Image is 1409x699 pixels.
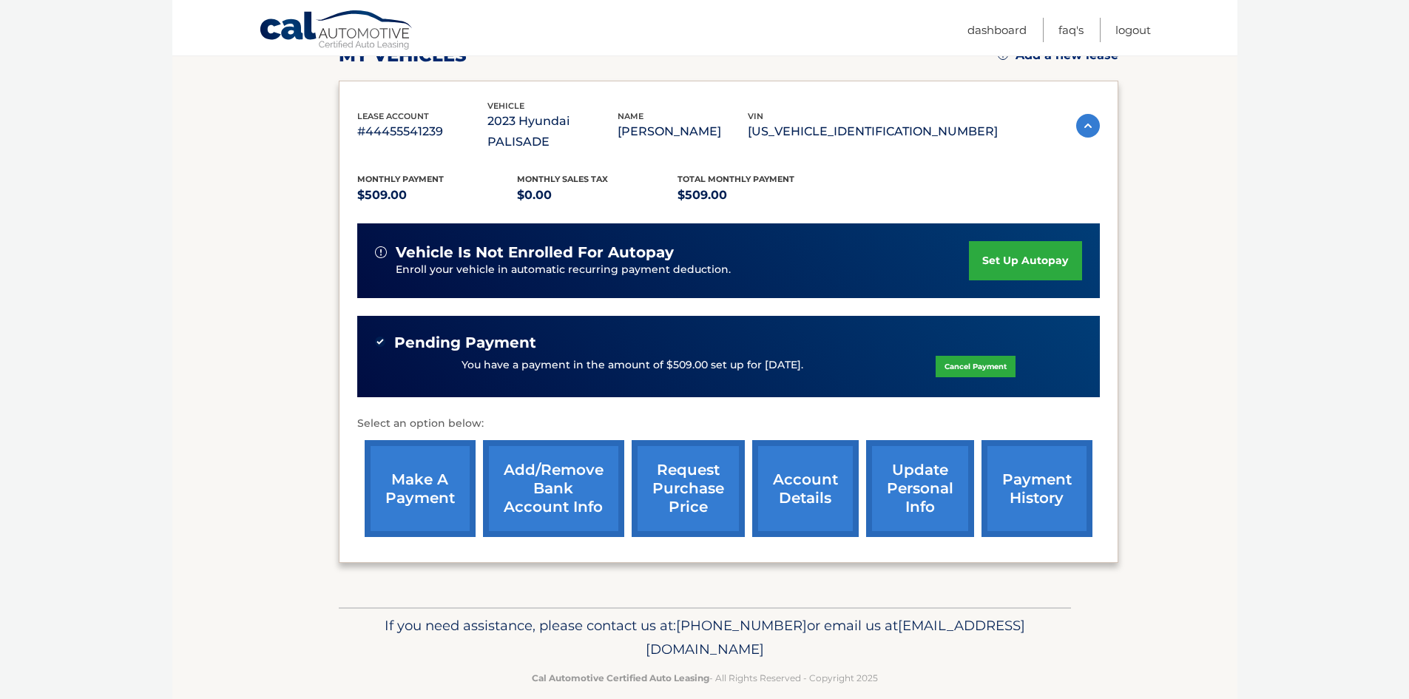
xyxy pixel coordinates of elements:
p: If you need assistance, please contact us at: or email us at [348,614,1061,661]
a: FAQ's [1058,18,1084,42]
a: Cancel Payment [936,356,1016,377]
img: accordion-active.svg [1076,114,1100,138]
a: update personal info [866,440,974,537]
a: payment history [981,440,1092,537]
span: vehicle [487,101,524,111]
img: alert-white.svg [375,246,387,258]
span: Total Monthly Payment [678,174,794,184]
p: $509.00 [357,185,518,206]
p: #44455541239 [357,121,487,142]
span: Pending Payment [394,334,536,352]
a: set up autopay [969,241,1081,280]
p: 2023 Hyundai PALISADE [487,111,618,152]
span: lease account [357,111,429,121]
a: Dashboard [967,18,1027,42]
span: vin [748,111,763,121]
p: $509.00 [678,185,838,206]
p: Select an option below: [357,415,1100,433]
span: vehicle is not enrolled for autopay [396,243,674,262]
strong: Cal Automotive Certified Auto Leasing [532,672,709,683]
span: Monthly sales Tax [517,174,608,184]
a: Cal Automotive [259,10,414,53]
span: [PHONE_NUMBER] [676,617,807,634]
p: [US_VEHICLE_IDENTIFICATION_NUMBER] [748,121,998,142]
p: [PERSON_NAME] [618,121,748,142]
a: Add/Remove bank account info [483,440,624,537]
p: $0.00 [517,185,678,206]
span: [EMAIL_ADDRESS][DOMAIN_NAME] [646,617,1025,658]
p: - All Rights Reserved - Copyright 2025 [348,670,1061,686]
span: name [618,111,643,121]
a: request purchase price [632,440,745,537]
p: Enroll your vehicle in automatic recurring payment deduction. [396,262,970,278]
a: Logout [1115,18,1151,42]
a: make a payment [365,440,476,537]
a: account details [752,440,859,537]
p: You have a payment in the amount of $509.00 set up for [DATE]. [462,357,803,374]
img: check-green.svg [375,337,385,347]
span: Monthly Payment [357,174,444,184]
